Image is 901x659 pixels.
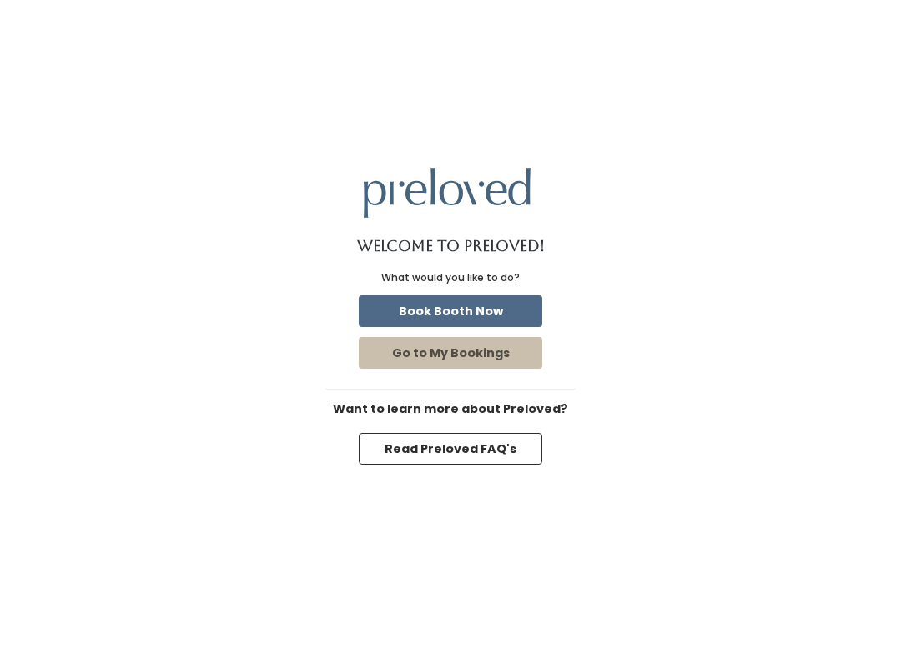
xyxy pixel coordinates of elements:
button: Go to My Bookings [359,337,542,369]
div: What would you like to do? [381,270,520,285]
h6: Want to learn more about Preloved? [325,403,576,416]
h1: Welcome to Preloved! [357,238,545,254]
button: Book Booth Now [359,295,542,327]
button: Read Preloved FAQ's [359,433,542,465]
img: preloved logo [364,168,531,217]
a: Go to My Bookings [355,334,546,372]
